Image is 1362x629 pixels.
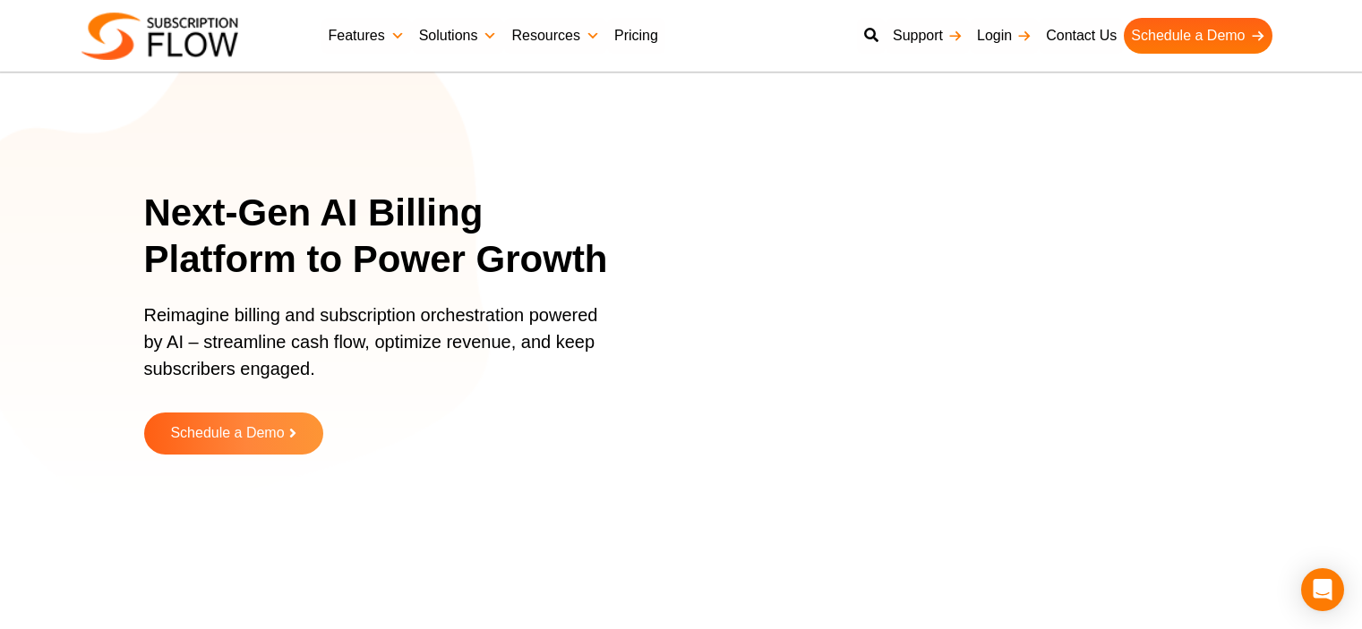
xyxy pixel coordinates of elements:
a: Resources [504,18,606,54]
a: Pricing [607,18,665,54]
a: Schedule a Demo [1124,18,1272,54]
p: Reimagine billing and subscription orchestration powered by AI – streamline cash flow, optimize r... [144,302,610,400]
a: Contact Us [1039,18,1124,54]
h1: Next-Gen AI Billing Platform to Power Growth [144,190,632,284]
a: Login [970,18,1039,54]
a: Features [321,18,412,54]
a: Schedule a Demo [144,412,323,455]
div: Open Intercom Messenger [1301,568,1344,611]
a: Solutions [412,18,505,54]
a: Support [886,18,970,54]
span: Schedule a Demo [170,426,284,441]
img: Subscriptionflow [81,13,238,60]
